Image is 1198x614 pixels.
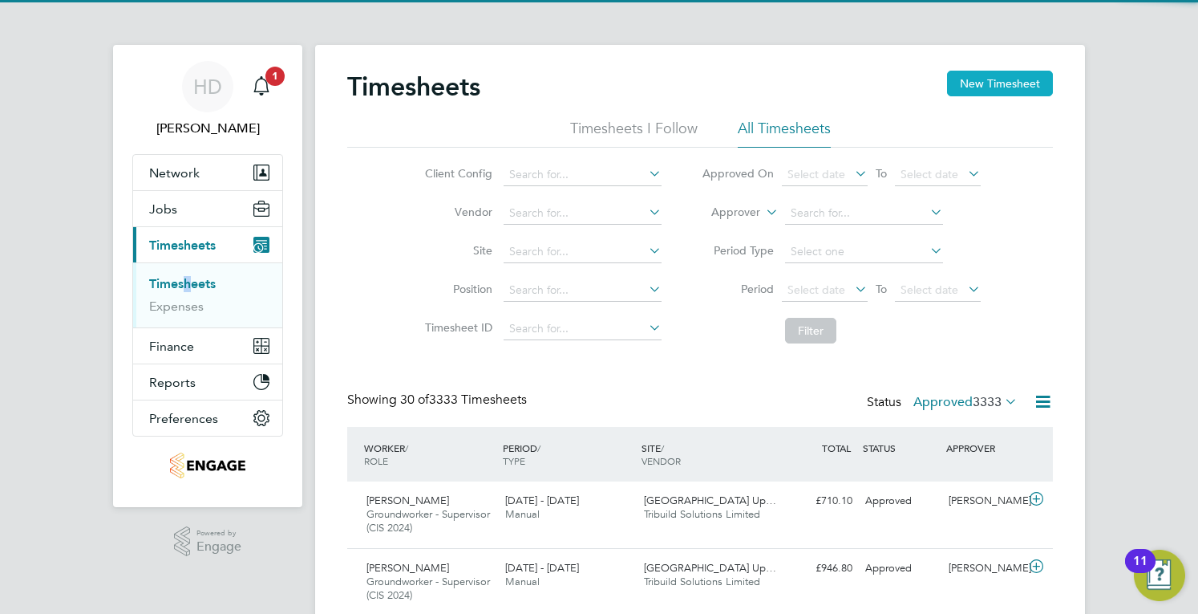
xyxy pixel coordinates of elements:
[641,454,681,467] span: VENDOR
[347,71,480,103] h2: Timesheets
[170,453,245,478] img: tribuildsolutions-logo-retina.png
[366,494,449,507] span: [PERSON_NAME]
[505,494,579,507] span: [DATE] - [DATE]
[149,276,216,291] a: Timesheets
[644,561,776,575] span: [GEOGRAPHIC_DATA] Up…
[405,441,408,454] span: /
[775,555,859,582] div: £946.80
[366,575,490,602] span: Groundworker - Supervisor (CIS 2024)
[644,494,776,507] span: [GEOGRAPHIC_DATA] Up…
[901,283,958,297] span: Select date
[132,61,283,138] a: HD[PERSON_NAME]
[570,119,698,148] li: Timesheets I Follow
[133,328,282,364] button: Finance
[775,488,859,514] div: £710.10
[193,76,222,97] span: HD
[785,241,943,263] input: Select one
[420,166,492,181] label: Client Config
[688,205,760,221] label: Approver
[149,375,196,390] span: Reports
[420,205,492,219] label: Vendor
[347,392,530,409] div: Showing
[738,119,831,148] li: All Timesheets
[149,238,216,253] span: Timesheets
[133,401,282,436] button: Preferences
[661,441,664,454] span: /
[149,165,200,181] span: Network
[702,166,774,181] label: Approved On
[644,575,760,588] span: Tribuild Solutions Limited
[504,202,662,225] input: Search for...
[702,243,774,258] label: Period Type
[196,540,241,554] span: Engage
[871,163,892,184] span: To
[871,279,892,299] span: To
[947,71,1053,96] button: New Timesheet
[913,394,1018,410] label: Approved
[499,433,637,475] div: PERIOD
[637,433,776,475] div: SITE
[504,164,662,186] input: Search for...
[785,202,943,225] input: Search for...
[420,282,492,296] label: Position
[901,167,958,181] span: Select date
[364,454,388,467] span: ROLE
[149,411,218,426] span: Preferences
[133,262,282,327] div: Timesheets
[149,299,204,314] a: Expenses
[785,318,836,344] button: Filter
[420,320,492,335] label: Timesheet ID
[149,339,194,354] span: Finance
[265,67,285,86] span: 1
[505,561,579,575] span: [DATE] - [DATE]
[149,201,177,217] span: Jobs
[132,119,283,138] span: Holly Dunnage
[942,488,1026,514] div: [PERSON_NAME]
[133,155,282,190] button: Network
[787,167,845,181] span: Select date
[133,364,282,400] button: Reports
[505,575,540,588] span: Manual
[859,555,942,582] div: Approved
[400,392,429,408] span: 30 of
[859,488,942,514] div: Approved
[245,61,277,112] a: 1
[196,527,241,540] span: Powered by
[973,394,1002,410] span: 3333
[702,282,774,296] label: Period
[504,279,662,302] input: Search for...
[942,433,1026,462] div: APPROVER
[867,392,1021,414] div: Status
[644,507,760,521] span: Tribuild Solutions Limited
[400,392,527,408] span: 3333 Timesheets
[942,555,1026,582] div: [PERSON_NAME]
[504,318,662,340] input: Search for...
[132,453,283,478] a: Go to home page
[1134,550,1185,601] button: Open Resource Center, 11 new notifications
[113,45,302,507] nav: Main navigation
[503,454,525,467] span: TYPE
[504,241,662,263] input: Search for...
[366,507,490,535] span: Groundworker - Supervisor (CIS 2024)
[1133,561,1147,582] div: 11
[133,227,282,262] button: Timesheets
[859,433,942,462] div: STATUS
[822,441,851,454] span: TOTAL
[505,507,540,521] span: Manual
[537,441,540,454] span: /
[787,283,845,297] span: Select date
[360,433,499,475] div: WORKER
[133,191,282,226] button: Jobs
[420,243,492,258] label: Site
[366,561,449,575] span: [PERSON_NAME]
[174,527,242,557] a: Powered byEngage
